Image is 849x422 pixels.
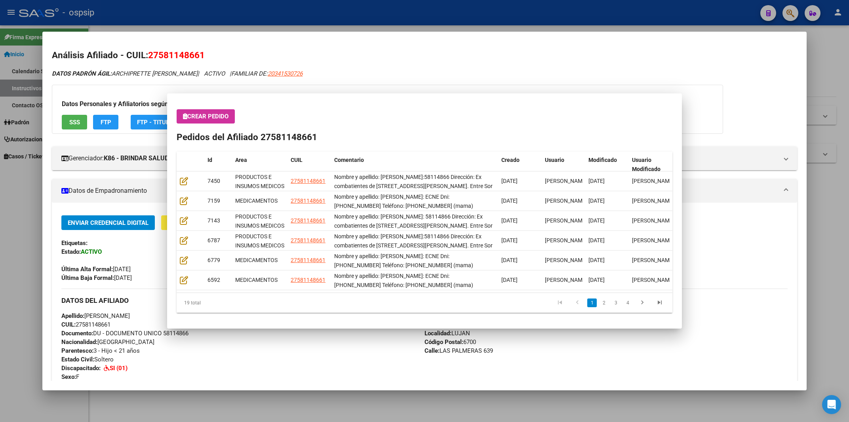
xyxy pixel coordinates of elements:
[632,277,674,283] span: [PERSON_NAME]
[334,213,493,247] span: Nombre y apellido: Zuri Archiprette Vazquez Dni: 58114866 Dirección: Ex combatientes de Malvinas ...
[501,217,518,224] span: [DATE]
[622,296,634,310] li: page 4
[501,198,518,204] span: [DATE]
[52,70,112,77] strong: DATOS PADRÓN ÁGIL:
[501,277,518,283] span: [DATE]
[545,198,587,204] span: [PERSON_NAME]
[424,338,463,346] strong: Código Postal:
[585,152,629,178] datatable-header-cell: Modificado
[424,330,470,337] span: LUJAN
[632,237,674,243] span: [PERSON_NAME]
[588,277,605,283] span: [DATE]
[62,115,87,129] button: SSS
[501,178,518,184] span: [DATE]
[588,257,605,263] span: [DATE]
[235,257,278,263] span: MEDICAMENTOS
[235,157,247,163] span: Area
[61,338,154,346] span: [GEOGRAPHIC_DATA]
[291,157,303,163] span: CUIL
[235,198,278,204] span: MEDICAMENTOS
[334,233,493,266] span: Nombre y apellido: Zuri Archiprette Dni:58114866 Dirección: Ex combatientes de Malvinas 107 Luján...
[61,274,114,281] strong: Última Baja Formal:
[588,198,605,204] span: [DATE]
[183,113,228,120] span: Crear Pedido
[61,330,93,337] strong: Documento:
[587,298,597,307] a: 1
[291,178,326,184] span: 27581148661
[588,237,605,243] span: [DATE]
[334,157,364,163] span: Comentario
[424,338,476,346] span: 6700
[104,154,169,163] strong: K86 - BRINDAR SALUD
[291,217,326,224] span: 27581148661
[177,131,672,144] h2: Pedidos del Afiliado 27581148661
[61,338,97,346] strong: Nacionalidad:
[501,157,520,163] span: Creado
[61,296,788,305] h3: DATOS DEL AFILIADO
[598,296,610,310] li: page 2
[599,298,609,307] a: 2
[52,146,797,170] mat-expansion-panel-header: Gerenciador:K86 - BRINDAR SALUD
[424,347,440,354] strong: Calle:
[545,237,587,243] span: [PERSON_NAME]
[629,152,672,178] datatable-header-cell: Usuario Modificado
[588,178,605,184] span: [DATE]
[545,257,587,263] span: [PERSON_NAME]
[542,152,585,178] datatable-header-cell: Usuario
[161,215,223,230] button: Movimientos
[61,240,88,247] strong: Etiquetas:
[204,152,232,178] datatable-header-cell: Id
[61,266,113,273] strong: Última Alta Formal:
[291,277,326,283] span: 27581148661
[552,298,567,307] a: go to first page
[52,70,303,77] i: | ACTIVO |
[61,186,778,196] mat-panel-title: Datos de Empadronamiento
[334,174,493,207] span: Nombre y apellido: Zuri Archiprette Vazquez Dni:58114866 Dirección: Ex combatientes de Malvinas 1...
[287,152,331,178] datatable-header-cell: CUIL
[207,198,220,204] span: 7159
[231,70,303,77] span: FAMILIAR DE:
[632,257,674,263] span: [PERSON_NAME]
[632,217,674,224] span: [PERSON_NAME]
[61,321,76,328] strong: CUIL:
[207,277,220,283] span: 6592
[81,248,102,255] strong: ACTIVO
[501,237,518,243] span: [DATE]
[148,50,205,60] span: 27581148661
[61,215,155,230] button: Enviar Credencial Digital
[586,296,598,310] li: page 1
[424,330,451,337] strong: Localidad:
[61,266,131,273] span: [DATE]
[334,273,495,315] span: Nombre y apellido: Vazquez Zuri DIAGNISTCO: ECNE Dni:58114866 Teléfono: 2323-578672 (mama) Teléfo...
[610,296,622,310] li: page 3
[177,109,235,124] button: Crear Pedido
[93,115,118,129] button: FTP
[424,347,493,354] span: LAS PALMERAS 639
[632,157,661,172] span: Usuario Modificado
[291,257,326,263] span: 27581148661
[207,157,212,163] span: Id
[207,257,220,263] span: 6779
[110,365,128,372] strong: SI (01)
[207,178,220,184] span: 7450
[52,70,198,77] span: ARCHIPRETTE [PERSON_NAME]
[61,356,94,363] strong: Estado Civil:
[69,119,80,126] span: SSS
[61,347,140,354] span: 3 - Hijo < 21 años
[623,298,632,307] a: 4
[61,312,84,319] strong: Apellido:
[501,257,518,263] span: [DATE]
[207,237,220,243] span: 6787
[137,119,177,126] span: FTP - Titular
[101,119,111,126] span: FTP
[545,217,587,224] span: [PERSON_NAME]
[61,154,778,163] mat-panel-title: Gerenciador:
[61,373,76,380] strong: Sexo:
[291,198,326,204] span: 27581148661
[632,198,674,204] span: [PERSON_NAME]
[545,157,564,163] span: Usuario
[232,152,287,178] datatable-header-cell: Area
[268,70,303,77] span: 20341530726
[61,330,188,337] span: DU - DOCUMENTO UNICO 58114866
[334,194,495,236] span: Nombre y apellido: Vazquez Zuri DIAGNOSTCO: ECNE Dni:58114866 Teléfono: 2323-578672 (mama) Teléfo...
